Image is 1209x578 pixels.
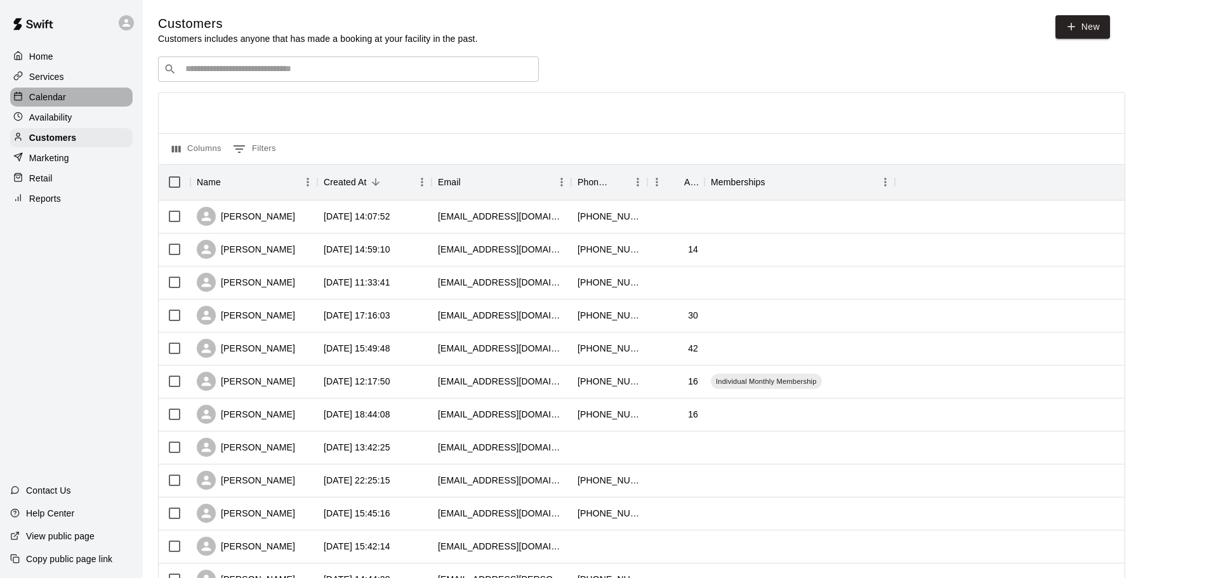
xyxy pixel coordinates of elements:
[230,139,279,159] button: Show filters
[438,474,565,487] div: alexa.velez2187@gmail.com
[197,372,295,391] div: [PERSON_NAME]
[169,139,225,159] button: Select columns
[324,342,390,355] div: 2025-07-30 15:49:48
[221,173,239,191] button: Sort
[29,131,76,144] p: Customers
[578,210,641,223] div: +18653899043
[29,192,61,205] p: Reports
[29,152,69,164] p: Marketing
[688,342,698,355] div: 42
[438,276,565,289] div: mattzoccola@outlook.com
[666,173,684,191] button: Sort
[578,243,641,256] div: +14846620715
[628,173,647,192] button: Menu
[158,15,478,32] h5: Customers
[578,507,641,520] div: +16154788397
[688,309,698,322] div: 30
[765,173,783,191] button: Sort
[26,507,74,520] p: Help Center
[438,243,565,256] div: sheets.tracey36@gmail.com
[158,32,478,45] p: Customers includes anyone that has made a booking at your facility in the past.
[438,540,565,553] div: dreb73@hotmail.com
[438,309,565,322] div: andreabsmotherman@gmail.com
[647,173,666,192] button: Menu
[197,339,295,358] div: [PERSON_NAME]
[688,243,698,256] div: 14
[29,111,72,124] p: Availability
[26,530,95,542] p: View public page
[438,375,565,388] div: lawrenceadam01538@icloud.com
[324,375,390,388] div: 2025-07-29 12:17:50
[10,128,133,147] a: Customers
[324,309,390,322] div: 2025-08-02 17:16:03
[197,471,295,490] div: [PERSON_NAME]
[197,240,295,259] div: [PERSON_NAME]
[29,70,64,83] p: Services
[197,438,295,457] div: [PERSON_NAME]
[26,553,112,565] p: Copy public page link
[684,164,698,200] div: Age
[438,342,565,355] div: jonesyjkj@yahoo.com
[876,173,895,192] button: Menu
[10,47,133,66] a: Home
[711,164,765,200] div: Memberships
[324,210,390,223] div: 2025-08-11 14:07:52
[317,164,432,200] div: Created At
[578,309,641,322] div: +18124496797
[367,173,385,191] button: Sort
[26,484,71,497] p: Contact Us
[432,164,571,200] div: Email
[413,173,432,192] button: Menu
[571,164,647,200] div: Phone Number
[578,164,611,200] div: Phone Number
[324,474,390,487] div: 2025-07-01 22:25:15
[10,108,133,127] div: Availability
[29,172,53,185] p: Retail
[578,408,641,421] div: +14804872572
[688,375,698,388] div: 16
[10,189,133,208] a: Reports
[298,173,317,192] button: Menu
[578,342,641,355] div: +17606221878
[461,173,479,191] button: Sort
[324,164,367,200] div: Created At
[711,374,822,389] div: Individual Monthly Membership
[578,474,641,487] div: +13479467768
[324,408,390,421] div: 2025-07-07 18:44:08
[578,276,641,289] div: +16159745943
[10,67,133,86] a: Services
[197,504,295,523] div: [PERSON_NAME]
[1055,15,1110,39] a: New
[324,540,390,553] div: 2025-06-26 15:42:14
[197,207,295,226] div: [PERSON_NAME]
[324,243,390,256] div: 2025-08-08 14:59:10
[29,91,66,103] p: Calendar
[10,148,133,167] a: Marketing
[197,164,221,200] div: Name
[688,408,698,421] div: 16
[711,376,822,386] span: Individual Monthly Membership
[438,507,565,520] div: linseywmalone@gmail.com
[438,441,565,454] div: ctowell_frce@yahoo.com
[611,173,628,191] button: Sort
[647,164,704,200] div: Age
[197,306,295,325] div: [PERSON_NAME]
[10,169,133,188] a: Retail
[10,88,133,107] a: Calendar
[552,173,571,192] button: Menu
[190,164,317,200] div: Name
[578,375,641,388] div: +16159772315
[324,507,390,520] div: 2025-07-01 15:45:16
[197,273,295,292] div: [PERSON_NAME]
[438,164,461,200] div: Email
[324,441,390,454] div: 2025-07-06 13:42:25
[158,56,539,82] div: Search customers by name or email
[29,50,53,63] p: Home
